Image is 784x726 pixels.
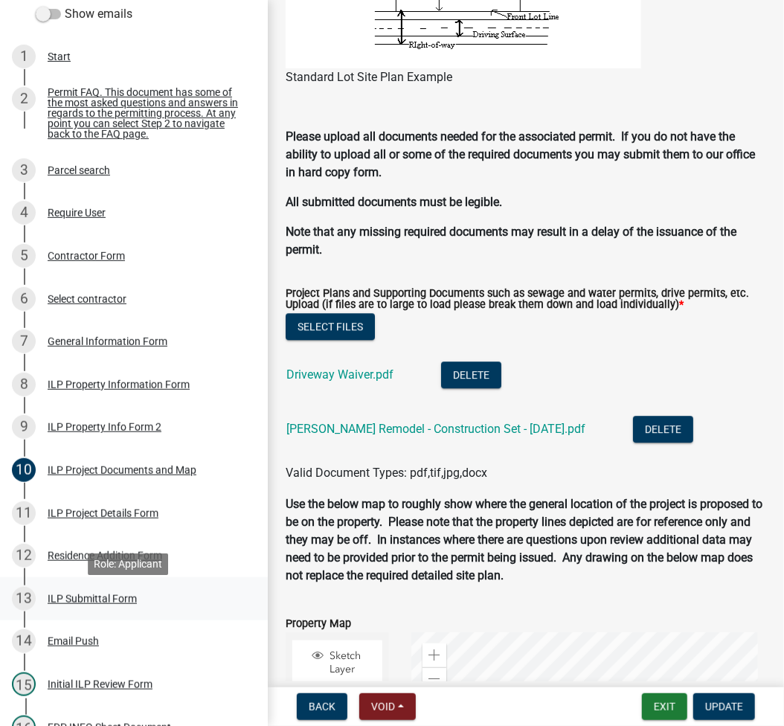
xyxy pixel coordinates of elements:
[48,208,106,218] div: Require User
[12,330,36,353] div: 7
[286,422,585,436] a: [PERSON_NAME] Remodel - Construction Set - [DATE].pdf
[12,158,36,182] div: 3
[48,87,244,139] div: Permit FAQ. This document has some of the most asked questions and answers in regards to the perm...
[441,362,501,388] button: Delete
[48,636,99,646] div: Email Push
[88,553,168,575] div: Role: Applicant
[441,368,501,382] wm-modal-confirm: Delete Document
[422,643,446,667] div: Zoom in
[48,422,161,432] div: ILP Property Info Form 2
[286,129,755,179] strong: Please upload all documents needed for the associated permit. If you do not have the ability to u...
[48,594,137,604] div: ILP Submittal Form
[12,45,36,68] div: 1
[36,5,132,23] label: Show emails
[12,244,36,268] div: 5
[48,679,152,690] div: Initial ILP Review Form
[693,693,755,720] button: Update
[48,165,110,176] div: Parcel search
[286,367,393,382] a: Driveway Waiver.pdf
[48,294,126,304] div: Select contractor
[642,693,687,720] button: Exit
[48,251,125,261] div: Contractor Form
[297,693,347,720] button: Back
[286,497,762,582] strong: Use the below map to roughly show where the general location of the project is proposed to be on ...
[48,550,162,561] div: Residence Addition Form
[12,415,36,439] div: 9
[48,379,190,390] div: ILP Property Information Form
[633,416,693,443] button: Delete
[292,640,382,686] li: Sketch Layer
[633,423,693,437] wm-modal-confirm: Delete Document
[705,701,743,713] span: Update
[48,508,158,518] div: ILP Project Details Form
[286,289,766,310] label: Project Plans and Supporting Documents such as sewage and water permits, drive permits, etc. Uplo...
[286,195,502,209] strong: All submitted documents must be legible.
[48,336,167,347] div: General Information Form
[286,313,375,340] button: Select files
[286,225,736,257] strong: Note that any missing required documents may result in a delay of the issuance of the permit.
[12,629,36,653] div: 14
[12,87,36,111] div: 2
[309,701,335,713] span: Back
[326,649,377,676] span: Sketch Layer
[286,619,351,629] label: Property Map
[422,667,446,691] div: Zoom out
[12,544,36,568] div: 12
[12,458,36,482] div: 10
[309,649,377,676] div: Sketch Layer
[359,693,416,720] button: Void
[12,672,36,696] div: 15
[12,587,36,611] div: 13
[12,201,36,225] div: 4
[371,701,395,713] span: Void
[48,465,196,475] div: ILP Project Documents and Map
[48,51,71,62] div: Start
[12,501,36,525] div: 11
[12,287,36,311] div: 6
[286,466,487,480] span: Valid Document Types: pdf,tif,jpg,docx
[12,373,36,396] div: 8
[286,68,766,86] figcaption: Standard Lot Site Plan Example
